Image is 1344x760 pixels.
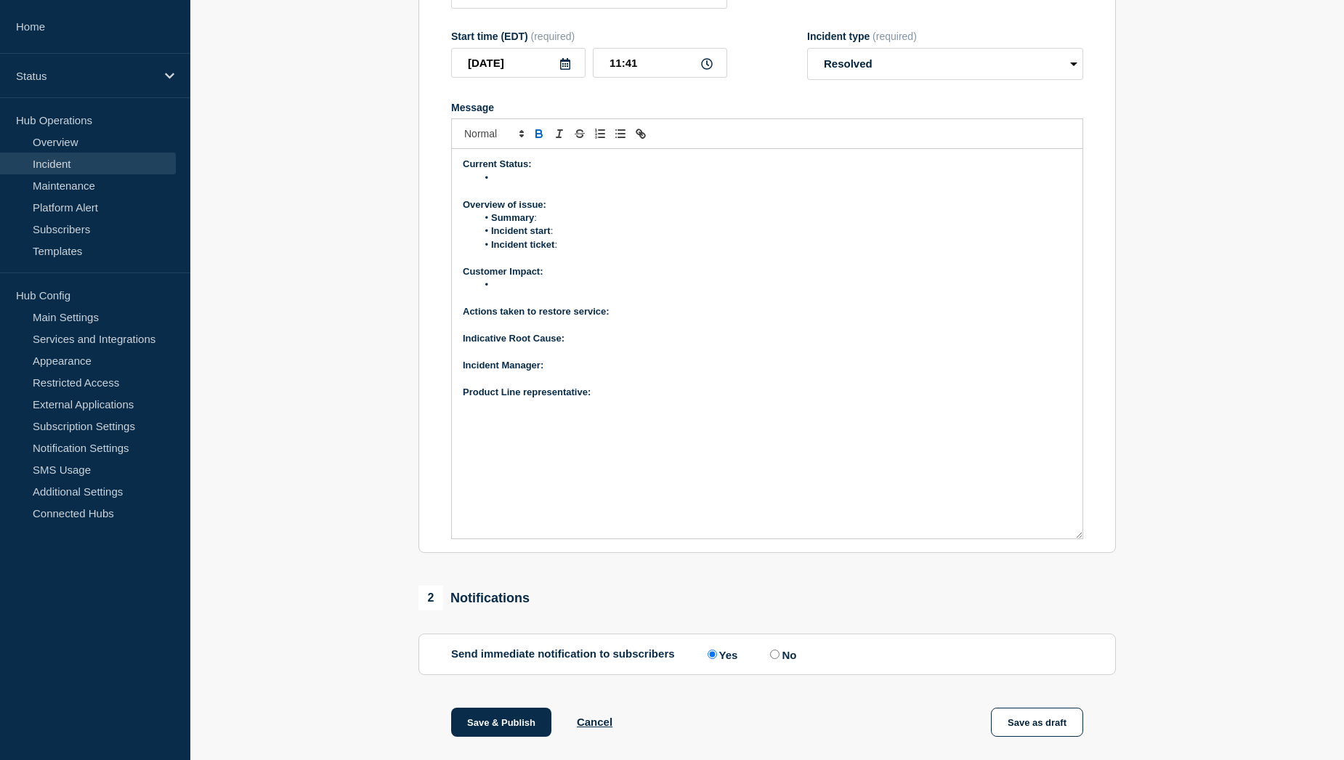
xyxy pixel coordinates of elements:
li: : [477,225,1072,238]
input: No [770,650,780,659]
strong: Product Line representative: [463,387,591,397]
strong: Overview of issue: [463,199,546,210]
strong: Current Status: [463,158,532,169]
span: (required) [873,31,917,42]
input: YYYY-MM-DD [451,48,586,78]
button: Toggle ordered list [590,125,610,142]
input: HH:MM [593,48,727,78]
p: Status [16,70,155,82]
strong: Incident start [491,225,551,236]
button: Cancel [577,716,612,728]
label: Yes [704,647,738,661]
p: Send immediate notification to subscribers [451,647,675,661]
strong: Customer Impact: [463,266,543,277]
strong: Incident ticket [491,239,554,250]
span: (required) [531,31,575,42]
strong: Incident Manager: [463,360,543,371]
strong: Actions taken to restore service: [463,306,610,317]
li: : [477,211,1072,225]
button: Toggle bulleted list [610,125,631,142]
div: Incident type [807,31,1083,42]
input: Yes [708,650,717,659]
button: Toggle bold text [529,125,549,142]
select: Incident type [807,48,1083,80]
button: Toggle strikethrough text [570,125,590,142]
label: No [766,647,796,661]
span: Font size [458,125,529,142]
button: Save & Publish [451,708,551,737]
div: Send immediate notification to subscribers [451,647,1083,661]
div: Start time (EDT) [451,31,727,42]
div: Message [452,149,1082,538]
strong: Summary [491,212,534,223]
button: Toggle link [631,125,651,142]
div: Notifications [418,586,530,610]
span: 2 [418,586,443,610]
strong: Indicative Root Cause: [463,333,564,344]
div: Message [451,102,1083,113]
button: Toggle italic text [549,125,570,142]
li: : [477,238,1072,251]
button: Save as draft [991,708,1083,737]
